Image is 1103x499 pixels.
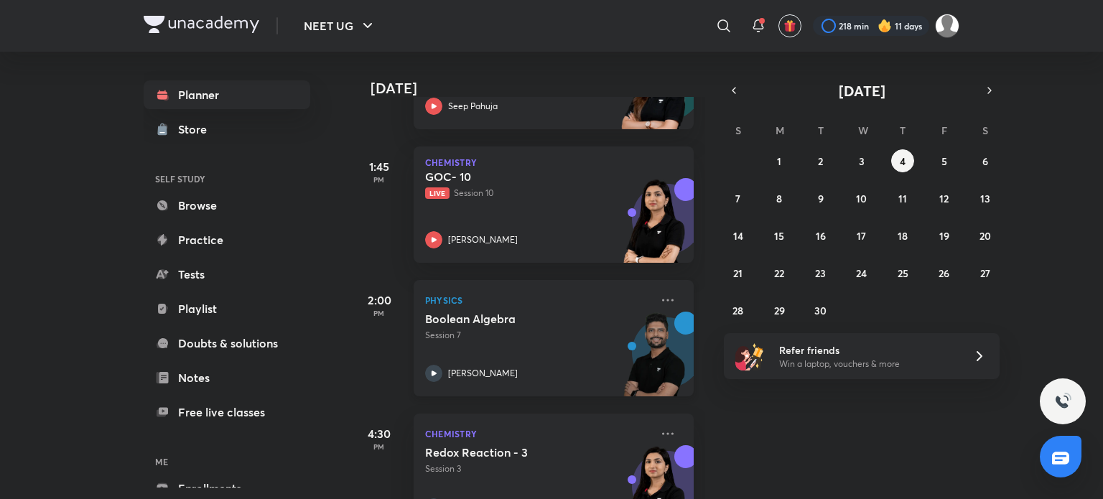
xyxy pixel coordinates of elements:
[982,154,988,168] abbr: September 6, 2025
[818,154,823,168] abbr: September 2, 2025
[818,123,824,137] abbr: Tuesday
[768,299,791,322] button: September 29, 2025
[768,261,791,284] button: September 22, 2025
[900,123,906,137] abbr: Thursday
[980,266,990,280] abbr: September 27, 2025
[350,309,408,317] p: PM
[974,224,997,247] button: September 20, 2025
[850,224,873,247] button: September 17, 2025
[615,178,694,277] img: unacademy
[933,187,956,210] button: September 12, 2025
[891,187,914,210] button: September 11, 2025
[891,149,914,172] button: September 4, 2025
[809,299,832,322] button: September 30, 2025
[425,462,651,475] p: Session 3
[891,224,914,247] button: September 18, 2025
[933,224,956,247] button: September 19, 2025
[974,149,997,172] button: September 6, 2025
[144,167,310,191] h6: SELF STUDY
[735,342,764,370] img: referral
[779,358,956,370] p: Win a laptop, vouchers & more
[144,80,310,109] a: Planner
[425,445,604,460] h5: Redox Reaction - 3
[448,100,498,113] p: Seep Pahuja
[859,154,865,168] abbr: September 3, 2025
[814,304,827,317] abbr: September 30, 2025
[425,329,651,342] p: Session 7
[144,363,310,392] a: Notes
[144,115,310,144] a: Store
[425,169,604,184] h5: GOC- 10
[776,123,784,137] abbr: Monday
[448,233,518,246] p: [PERSON_NAME]
[898,229,908,243] abbr: September 18, 2025
[898,266,908,280] abbr: September 25, 2025
[891,261,914,284] button: September 25, 2025
[727,261,750,284] button: September 21, 2025
[982,123,988,137] abbr: Saturday
[783,19,796,32] img: avatar
[941,154,947,168] abbr: September 5, 2025
[815,266,826,280] abbr: September 23, 2025
[144,329,310,358] a: Doubts & solutions
[776,192,782,205] abbr: September 8, 2025
[350,175,408,184] p: PM
[850,149,873,172] button: September 3, 2025
[144,16,259,37] a: Company Logo
[774,304,785,317] abbr: September 29, 2025
[768,149,791,172] button: September 1, 2025
[733,229,743,243] abbr: September 14, 2025
[939,229,949,243] abbr: September 19, 2025
[144,449,310,474] h6: ME
[425,187,450,199] span: Live
[935,14,959,38] img: surabhi
[178,121,215,138] div: Store
[727,224,750,247] button: September 14, 2025
[856,266,867,280] abbr: September 24, 2025
[779,342,956,358] h6: Refer friends
[980,192,990,205] abbr: September 13, 2025
[768,187,791,210] button: September 8, 2025
[350,158,408,175] h5: 1:45
[768,224,791,247] button: September 15, 2025
[850,187,873,210] button: September 10, 2025
[974,261,997,284] button: September 27, 2025
[1054,393,1071,410] img: ttu
[778,14,801,37] button: avatar
[850,261,873,284] button: September 24, 2025
[425,292,651,309] p: Physics
[295,11,385,40] button: NEET UG
[774,266,784,280] abbr: September 22, 2025
[727,299,750,322] button: September 28, 2025
[144,294,310,323] a: Playlist
[856,192,867,205] abbr: September 10, 2025
[350,292,408,309] h5: 2:00
[615,312,694,411] img: unacademy
[371,80,708,97] h4: [DATE]
[727,187,750,210] button: September 7, 2025
[744,80,979,101] button: [DATE]
[144,225,310,254] a: Practice
[941,123,947,137] abbr: Friday
[900,154,906,168] abbr: September 4, 2025
[858,123,868,137] abbr: Wednesday
[448,367,518,380] p: [PERSON_NAME]
[979,229,991,243] abbr: September 20, 2025
[733,266,743,280] abbr: September 21, 2025
[939,266,949,280] abbr: September 26, 2025
[816,229,826,243] abbr: September 16, 2025
[933,149,956,172] button: September 5, 2025
[898,192,907,205] abbr: September 11, 2025
[774,229,784,243] abbr: September 15, 2025
[144,398,310,426] a: Free live classes
[818,192,824,205] abbr: September 9, 2025
[735,123,741,137] abbr: Sunday
[425,312,604,326] h5: Boolean Algebra
[878,19,892,33] img: streak
[144,260,310,289] a: Tests
[939,192,949,205] abbr: September 12, 2025
[144,16,259,33] img: Company Logo
[735,192,740,205] abbr: September 7, 2025
[350,425,408,442] h5: 4:30
[425,158,682,167] p: Chemistry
